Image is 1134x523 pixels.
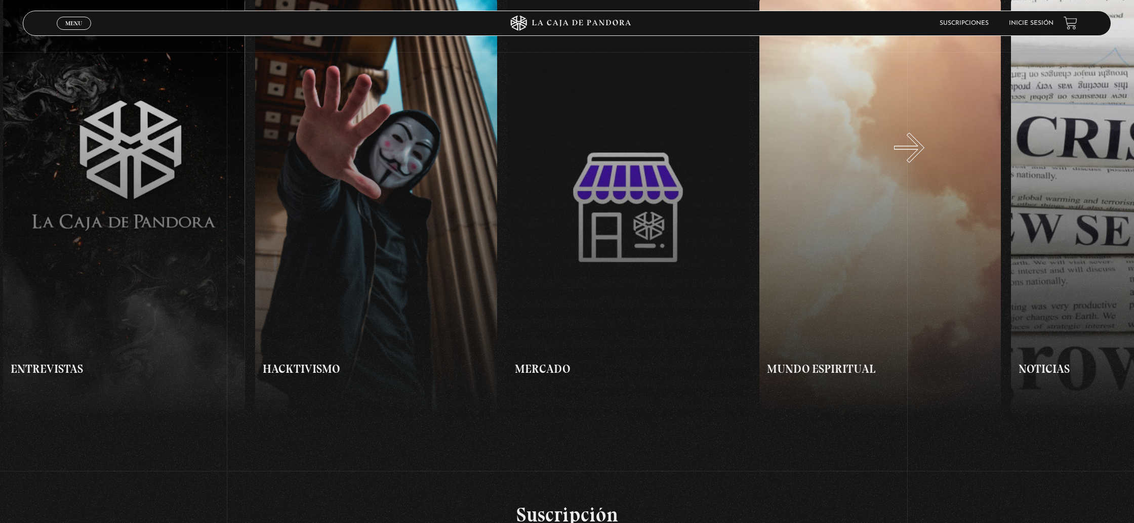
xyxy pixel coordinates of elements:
span: Cerrar [62,28,86,35]
span: Menu [65,20,82,26]
a: Suscripciones [940,20,989,26]
a: View your shopping cart [1064,16,1077,30]
a: Inicie sesión [1009,20,1054,26]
